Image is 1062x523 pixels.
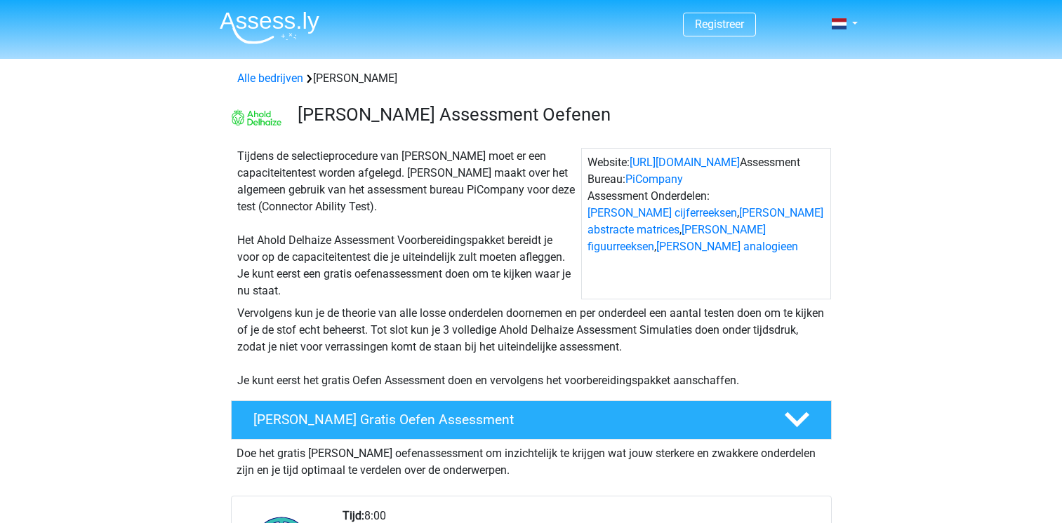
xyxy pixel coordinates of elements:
a: [PERSON_NAME] abstracte matrices [588,206,823,236]
a: [URL][DOMAIN_NAME] [630,156,740,169]
div: Website: Assessment Bureau: Assessment Onderdelen: , , , [581,148,831,299]
a: [PERSON_NAME] figuurreeksen [588,223,766,253]
div: Vervolgens kun je de theorie van alle losse onderdelen doornemen en per onderdeel een aantal test... [232,305,831,389]
img: Assessly [220,11,319,44]
a: [PERSON_NAME] Gratis Oefen Assessment [225,400,837,440]
a: [PERSON_NAME] analogieen [656,240,798,253]
a: Alle bedrijven [237,72,303,85]
div: Doe het gratis [PERSON_NAME] oefenassessment om inzichtelijk te krijgen wat jouw sterkere en zwak... [231,440,832,479]
a: [PERSON_NAME] cijferreeksen [588,206,737,219]
div: [PERSON_NAME] [232,70,831,87]
a: Registreer [695,18,744,31]
div: Tijdens de selectieprocedure van [PERSON_NAME] moet er een capaciteitentest worden afgelegd. [PER... [232,148,581,299]
h4: [PERSON_NAME] Gratis Oefen Assessment [253,412,762,428]
a: PiCompany [625,172,683,186]
h3: [PERSON_NAME] Assessment Oefenen [298,104,821,125]
b: Tijd: [343,509,364,522]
